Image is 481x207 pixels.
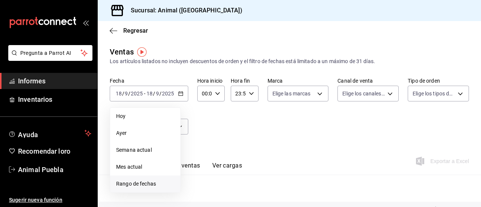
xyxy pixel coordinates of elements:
[408,78,440,84] font: Tipo de orden
[123,27,148,34] font: Regresar
[144,91,145,97] font: -
[153,91,155,97] font: /
[116,130,127,136] font: Ayer
[5,54,92,62] a: Pregunta a Parrot AI
[146,91,153,97] input: --
[18,147,70,155] font: Recomendar loro
[128,91,130,97] font: /
[122,162,242,175] div: pestañas de navegación
[110,27,148,34] button: Regresar
[9,197,62,203] font: Sugerir nueva función
[212,162,242,169] font: Ver cargas
[18,95,52,103] font: Inventarios
[83,20,89,26] button: abrir_cajón_menú
[337,78,373,84] font: Canal de venta
[413,91,467,97] font: Elige los tipos de orden
[231,78,250,84] font: Hora fin
[342,91,402,97] font: Elige los canales de venta
[18,131,38,139] font: Ayuda
[124,91,128,97] input: --
[268,78,283,84] font: Marca
[116,181,156,187] font: Rango de fechas
[122,91,124,97] font: /
[110,47,134,56] font: Ventas
[8,45,92,61] button: Pregunta a Parrot AI
[159,91,162,97] font: /
[116,147,152,153] font: Semana actual
[197,78,222,84] font: Hora inicio
[116,164,142,170] font: Mes actual
[18,166,64,174] font: Animal Puebla
[115,91,122,97] input: --
[116,113,126,119] font: Hoy
[137,47,147,57] img: Marcador de información sobre herramientas
[162,91,174,97] input: ----
[131,7,242,14] font: Sucursal: Animal ([GEOGRAPHIC_DATA])
[20,50,71,56] font: Pregunta a Parrot AI
[130,91,143,97] input: ----
[171,162,200,169] font: Ver ventas
[272,91,311,97] font: Elige las marcas
[18,77,45,85] font: Informes
[156,91,159,97] input: --
[110,58,375,64] font: Los artículos listados no incluyen descuentos de orden y el filtro de fechas está limitado a un m...
[110,78,124,84] font: Fecha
